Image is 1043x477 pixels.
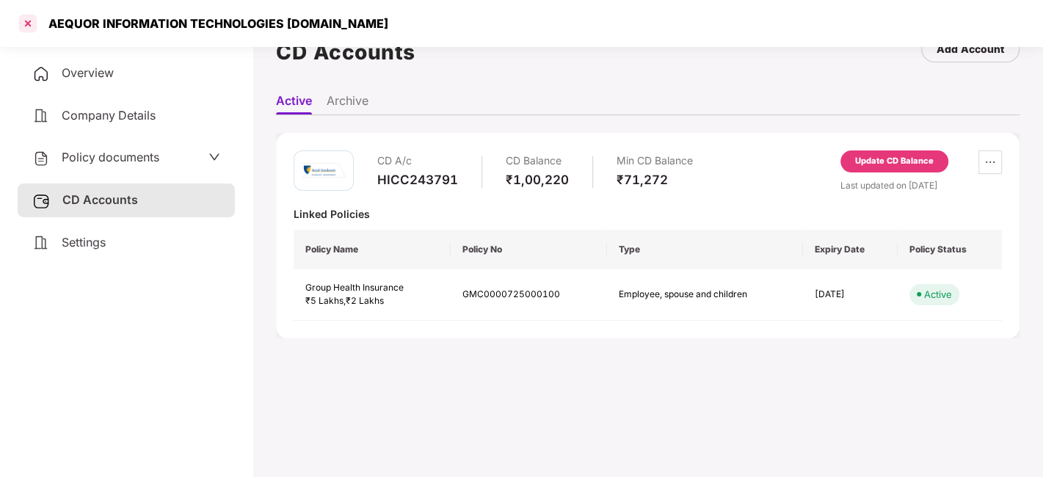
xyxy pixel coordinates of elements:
span: ₹2 Lakhs [346,295,384,306]
span: ellipsis [979,156,1001,168]
div: Linked Policies [294,207,1002,221]
h1: CD Accounts [276,36,415,68]
th: Type [607,230,803,269]
div: Min CD Balance [617,150,693,172]
div: ₹71,272 [617,172,693,188]
span: down [208,151,220,163]
th: Policy Name [294,230,451,269]
li: Archive [327,93,368,114]
div: Add Account [937,41,1004,57]
div: HICC243791 [377,172,458,188]
td: [DATE] [803,269,898,321]
th: Policy No [451,230,607,269]
div: AEQUOR INFORMATION TECHNOLOGIES [DOMAIN_NAME] [40,16,388,31]
th: Policy Status [898,230,1002,269]
div: ₹1,00,220 [506,172,569,188]
div: Active [924,287,952,302]
span: Company Details [62,108,156,123]
span: CD Accounts [62,192,138,207]
div: Group Health Insurance [305,281,439,295]
span: ₹5 Lakhs , [305,295,346,306]
div: Update CD Balance [855,155,934,168]
img: svg+xml;base64,PHN2ZyB4bWxucz0iaHR0cDovL3d3dy53My5vcmcvMjAwMC9zdmciIHdpZHRoPSIyNCIgaGVpZ2h0PSIyNC... [32,107,50,125]
th: Expiry Date [803,230,898,269]
img: svg+xml;base64,PHN2ZyB3aWR0aD0iMjUiIGhlaWdodD0iMjQiIHZpZXdCb3g9IjAgMCAyNSAyNCIgZmlsbD0ibm9uZSIgeG... [32,192,51,210]
img: svg+xml;base64,PHN2ZyB4bWxucz0iaHR0cDovL3d3dy53My5vcmcvMjAwMC9zdmciIHdpZHRoPSIyNCIgaGVpZ2h0PSIyNC... [32,234,50,252]
td: GMC0000725000100 [451,269,607,321]
li: Active [276,93,312,114]
button: ellipsis [978,150,1002,174]
div: CD A/c [377,150,458,172]
span: Settings [62,235,106,250]
img: rsi.png [302,163,346,178]
div: Employee, spouse and children [619,288,780,302]
span: Policy documents [62,150,159,164]
span: Overview [62,65,114,80]
div: CD Balance [506,150,569,172]
img: svg+xml;base64,PHN2ZyB4bWxucz0iaHR0cDovL3d3dy53My5vcmcvMjAwMC9zdmciIHdpZHRoPSIyNCIgaGVpZ2h0PSIyNC... [32,150,50,167]
div: Last updated on [DATE] [840,178,1002,192]
img: svg+xml;base64,PHN2ZyB4bWxucz0iaHR0cDovL3d3dy53My5vcmcvMjAwMC9zdmciIHdpZHRoPSIyNCIgaGVpZ2h0PSIyNC... [32,65,50,83]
